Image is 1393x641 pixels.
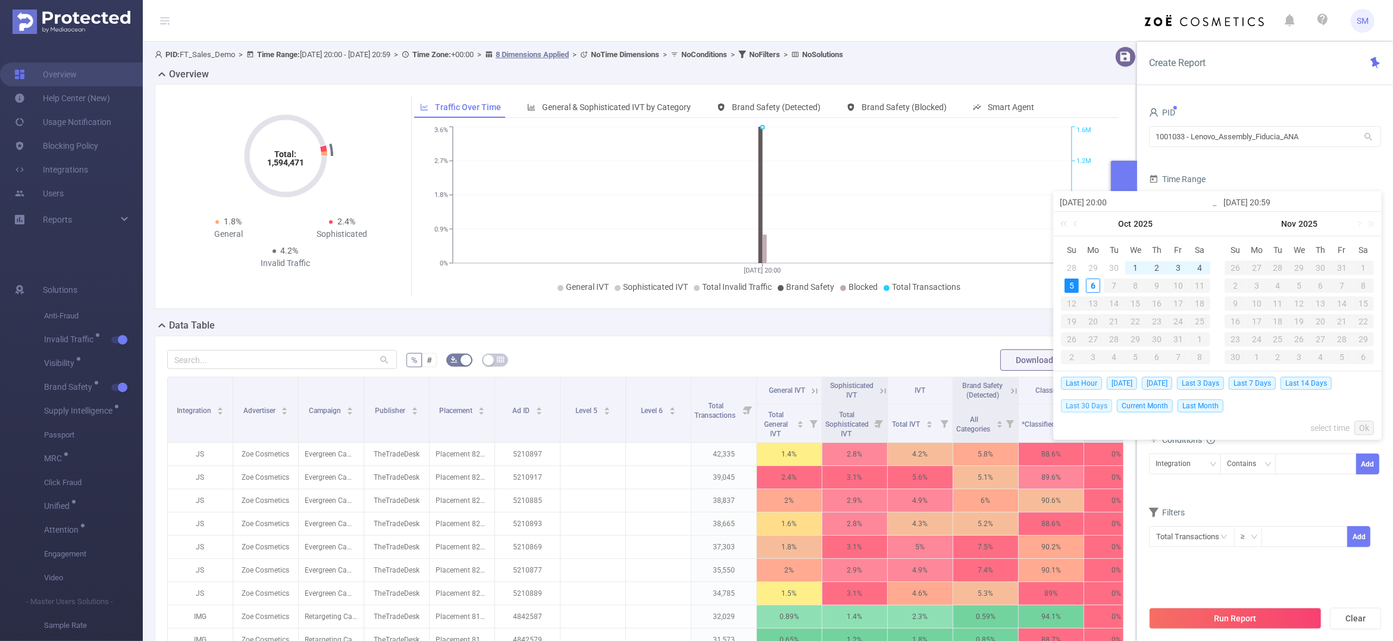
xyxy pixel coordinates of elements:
[14,110,111,134] a: Usage Notification
[1149,57,1206,68] span: Create Report
[1267,279,1289,293] div: 4
[1061,348,1082,366] td: November 2, 2025
[1071,212,1082,236] a: Previous month (PageUp)
[1353,295,1374,312] td: November 15, 2025
[1082,312,1104,330] td: October 20, 2025
[1125,348,1147,366] td: November 5, 2025
[1310,350,1331,364] div: 4
[527,103,536,111] i: icon: bar-chart
[1246,277,1267,295] td: November 3, 2025
[1353,330,1374,348] td: November 29, 2025
[1267,348,1289,366] td: December 2, 2025
[1146,295,1167,312] td: October 16, 2025
[1125,259,1147,277] td: October 1, 2025
[1146,279,1167,293] div: 9
[1353,259,1374,277] td: November 1, 2025
[1061,259,1082,277] td: September 28, 2025
[1167,241,1189,259] th: Fri
[1310,348,1331,366] td: December 4, 2025
[44,359,79,367] span: Visibility
[1330,608,1381,629] button: Clear
[749,50,780,59] b: No Filters
[1189,279,1210,293] div: 11
[1192,261,1207,275] div: 4
[1125,295,1147,312] td: October 15, 2025
[1246,332,1267,346] div: 24
[1310,332,1331,346] div: 27
[1125,296,1147,311] div: 15
[1189,241,1210,259] th: Sat
[1246,245,1267,255] span: Mo
[1189,332,1210,346] div: 1
[862,102,947,112] span: Brand Safety (Blocked)
[1331,241,1353,259] th: Fri
[169,318,215,333] h2: Data Table
[12,10,130,34] img: Protected Media
[1076,157,1091,165] tspan: 1.2M
[1104,241,1125,259] th: Tue
[1125,332,1147,346] div: 29
[1246,312,1267,330] td: November 17, 2025
[1356,454,1379,474] button: Add
[1149,108,1159,117] i: icon: user
[1331,296,1353,311] div: 14
[1225,330,1246,348] td: November 23, 2025
[1267,259,1289,277] td: October 28, 2025
[1146,330,1167,348] td: October 30, 2025
[1267,350,1289,364] div: 2
[155,50,843,59] span: FT_Sales_Demo [DATE] 20:00 - [DATE] 20:59 +00:00
[1167,348,1189,366] td: November 7, 2025
[1189,295,1210,312] td: October 18, 2025
[1331,277,1353,295] td: November 7, 2025
[1104,296,1125,311] div: 14
[1331,261,1353,275] div: 31
[1146,350,1167,364] div: 6
[43,215,72,224] span: Reports
[337,217,355,226] span: 2.4%
[1353,212,1364,236] a: Next month (PageDown)
[1289,295,1310,312] td: November 12, 2025
[1167,296,1189,311] div: 17
[44,304,143,328] span: Anti-Fraud
[786,282,834,292] span: Brand Safety
[1082,296,1104,311] div: 13
[286,228,399,240] div: Sophisticated
[1331,312,1353,330] td: November 21, 2025
[1289,241,1310,259] th: Wed
[542,102,691,112] span: General & Sophisticated IVT by Category
[1353,241,1374,259] th: Sat
[1267,245,1289,255] span: Tu
[1146,296,1167,311] div: 16
[1189,259,1210,277] td: October 4, 2025
[1146,332,1167,346] div: 30
[623,282,688,292] span: Sophisticated IVT
[1061,295,1082,312] td: October 12, 2025
[702,282,772,292] span: Total Invalid Traffic
[1146,314,1167,329] div: 23
[744,267,781,274] tspan: [DATE] 20:00
[892,282,960,292] span: Total Transactions
[1225,295,1246,312] td: November 9, 2025
[1082,314,1104,329] div: 20
[1104,277,1125,295] td: October 7, 2025
[1331,279,1353,293] div: 7
[1149,174,1206,184] span: Time Range
[1310,277,1331,295] td: November 6, 2025
[1125,279,1147,293] div: 8
[1104,350,1125,364] div: 4
[14,158,88,182] a: Integrations
[1125,241,1147,259] th: Wed
[169,67,209,82] h2: Overview
[1331,245,1353,255] span: Fr
[1065,279,1079,293] div: 5
[1167,277,1189,295] td: October 10, 2025
[1289,348,1310,366] td: December 3, 2025
[1189,277,1210,295] td: October 11, 2025
[1225,296,1246,311] div: 9
[44,423,143,447] span: Passport
[1246,348,1267,366] td: December 1, 2025
[1082,350,1104,364] div: 3
[1289,330,1310,348] td: November 26, 2025
[1353,314,1374,329] div: 22
[1246,314,1267,329] div: 17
